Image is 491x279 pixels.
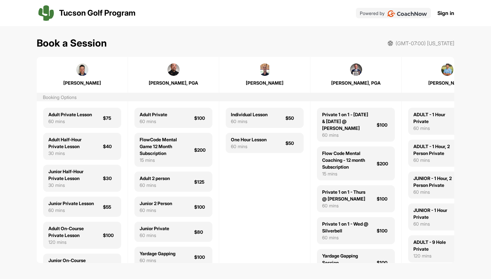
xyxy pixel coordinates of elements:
[140,118,167,125] div: 60 mins
[48,257,95,271] div: Junior On-Course Private Lesson
[377,227,390,234] div: $100
[140,250,175,257] div: Yardage Gapping
[194,254,207,260] div: $100
[409,79,486,86] div: [PERSON_NAME]
[140,182,170,188] div: 60 mins
[48,111,92,118] div: Adult Private Lesson
[194,115,207,121] div: $100
[413,252,460,259] div: 120 mins
[140,232,169,239] div: 60 mins
[140,175,170,182] div: Adult 2 person
[194,178,207,185] div: $125
[377,121,390,128] div: $100
[140,136,186,157] div: FlowCode Mental Game 12 Month Subscription
[48,118,92,125] div: 60 mins
[413,220,460,227] div: 60 mins
[231,118,268,125] div: 60 mins
[322,220,369,234] div: Private 1 on 1 - Wed @ Silverbell
[37,36,107,50] h1: Book a Session
[38,5,54,21] img: logo
[231,111,268,118] div: Individual Lesson
[231,143,267,150] div: 60 mins
[194,203,207,210] div: $100
[231,136,267,143] div: One Hour Lesson
[103,143,116,150] div: $40
[360,10,384,17] p: Powered by
[322,111,369,132] div: Private 1 on 1 - [DATE] & [DATE] @ [PERSON_NAME]
[140,257,175,264] div: 60 mins
[48,239,95,245] div: 120 mins
[194,229,207,235] div: $80
[322,170,369,177] div: 15 mins
[48,168,95,182] div: Junior Half-Hour Private Lesson
[48,150,95,157] div: 30 mins
[322,188,369,202] div: Private 1 on 1 - Thurs @ [PERSON_NAME]
[387,10,427,17] img: CoachNow
[413,188,460,195] div: 60 mins
[413,143,460,157] div: ADULT - 1 Hour, 2 Person Private
[322,132,369,138] div: 60 mins
[322,150,369,170] div: Flow Code Mental Coaching - 12 month Subscription
[44,79,121,86] div: [PERSON_NAME]
[43,94,77,101] div: Booking Options
[48,182,95,188] div: 30 mins
[59,7,135,19] p: Tucson Golf Program
[140,207,172,214] div: 60 mins
[322,252,369,266] div: Yardage Gapping Session
[103,203,116,210] div: $55
[350,63,362,76] img: square_b8d82031cc37b4ba160fba614de00b99.jpg
[437,9,454,17] a: Sign in
[48,136,95,150] div: Adult Half-Hour Private Lesson
[413,111,460,125] div: ADULT - 1 Hour Private
[140,225,169,232] div: Junior Private
[413,157,460,163] div: 60 mins
[285,115,298,121] div: $50
[140,111,167,118] div: Adult Private
[413,239,460,252] div: ADULT - 9 Hole Private
[103,232,116,239] div: $100
[168,63,180,76] img: square_eb232cf046048fc71d1e38798d1ee7db.jpg
[317,79,395,86] div: [PERSON_NAME], PGA
[441,63,454,76] img: square_4821a6ae742c3fcc2b2a5f85fa5e1a71.jpg
[48,225,95,239] div: Adult On-Course Private Lesson
[377,259,390,266] div: $100
[259,63,271,76] img: square_051f63a3d501c9c6f85c99faa8735c2c.jpg
[226,79,303,86] div: [PERSON_NAME]
[48,200,94,207] div: Junior Private Lesson
[103,115,116,121] div: $75
[140,157,186,163] div: 15 mins
[103,175,116,182] div: $30
[396,39,454,47] span: (GMT-07:00) [US_STATE]
[322,202,369,209] div: 60 mins
[285,140,298,146] div: $50
[322,234,369,241] div: 60 mins
[48,207,94,214] div: 60 mins
[140,200,172,207] div: Junior 2 Person
[377,160,390,167] div: $200
[76,63,89,76] img: square_ccc9907f859b42a780eb4866a06a4462.jpg
[377,195,390,202] div: $100
[413,175,460,188] div: JUNIOR - 1 Hour, 2 Person Private
[194,146,207,153] div: $200
[413,125,460,132] div: 60 mins
[413,207,460,220] div: JUNIOR - 1 Hour Private
[135,79,212,86] div: [PERSON_NAME], PGA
